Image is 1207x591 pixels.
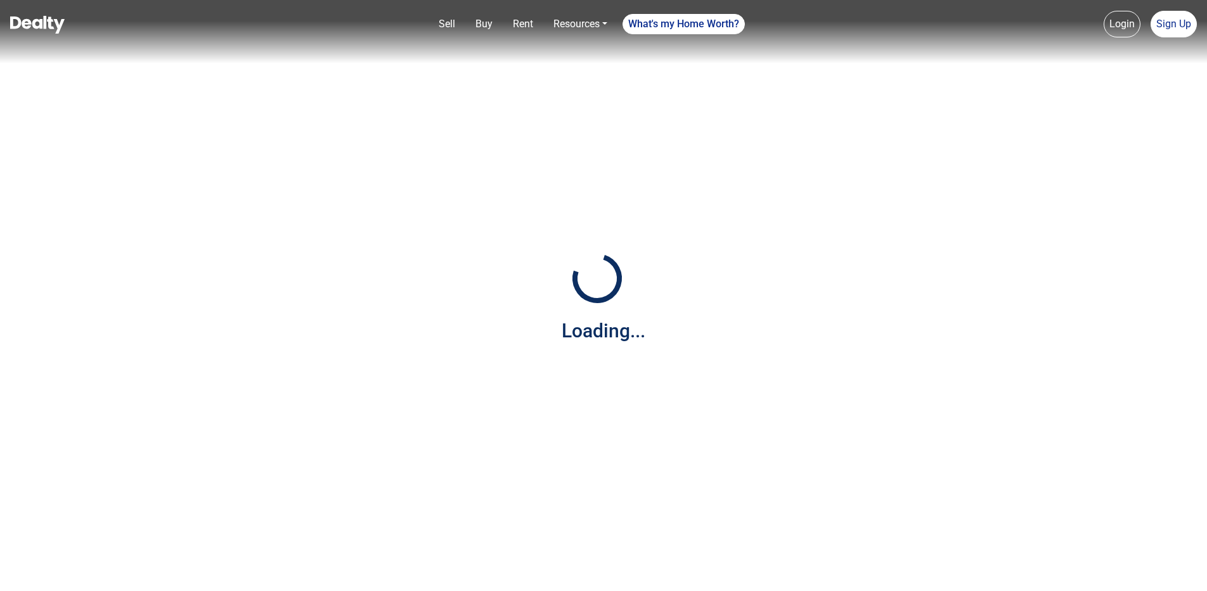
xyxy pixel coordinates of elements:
a: What's my Home Worth? [623,14,745,34]
img: Loading [565,247,629,310]
a: Resources [548,11,612,37]
a: Buy [470,11,498,37]
a: Login [1104,11,1140,37]
a: Rent [508,11,538,37]
a: Sign Up [1151,11,1197,37]
img: Dealty - Buy, Sell & Rent Homes [10,16,65,34]
a: Sell [434,11,460,37]
div: Loading... [562,316,645,345]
